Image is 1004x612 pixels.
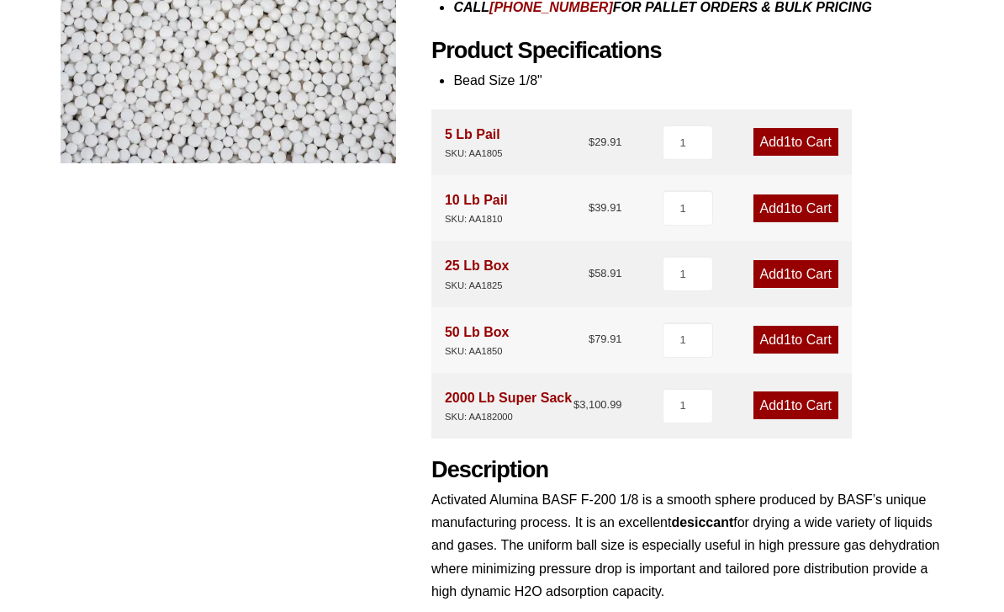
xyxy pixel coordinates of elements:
[589,267,622,279] bdi: 58.91
[445,146,502,162] div: SKU: AA1805
[445,386,572,425] div: 2000 Lb Super Sack
[589,201,594,214] span: $
[589,136,622,148] bdi: 29.91
[589,333,622,345] bdi: 79.91
[431,456,943,484] h2: Description
[431,488,943,603] p: Activated Alumina BASF F-200 1/8 is a smooth sphere produced by BASF’s unique manufacturing proce...
[753,391,838,419] a: Add1to Cart
[445,211,508,227] div: SKU: AA1810
[753,194,838,222] a: Add1to Cart
[445,123,502,162] div: 5 Lb Pail
[753,260,838,288] a: Add1to Cart
[573,398,622,411] bdi: 3,100.99
[671,515,733,530] strong: desiccant
[784,398,791,412] span: 1
[453,69,943,92] li: Bead Size 1/8"
[784,201,791,216] span: 1
[589,267,594,279] span: $
[445,254,509,293] div: 25 Lb Box
[573,398,579,411] span: $
[445,321,509,359] div: 50 Lb Box
[589,201,622,214] bdi: 39.91
[445,343,509,359] div: SKU: AA1850
[445,278,509,294] div: SKU: AA1825
[431,37,943,65] h2: Product Specifications
[589,136,594,148] span: $
[753,128,838,156] a: Add1to Cart
[589,333,594,345] span: $
[445,409,572,425] div: SKU: AA182000
[784,267,791,281] span: 1
[784,333,791,347] span: 1
[445,189,508,227] div: 10 Lb Pail
[753,326,838,354] a: Add1to Cart
[784,135,791,149] span: 1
